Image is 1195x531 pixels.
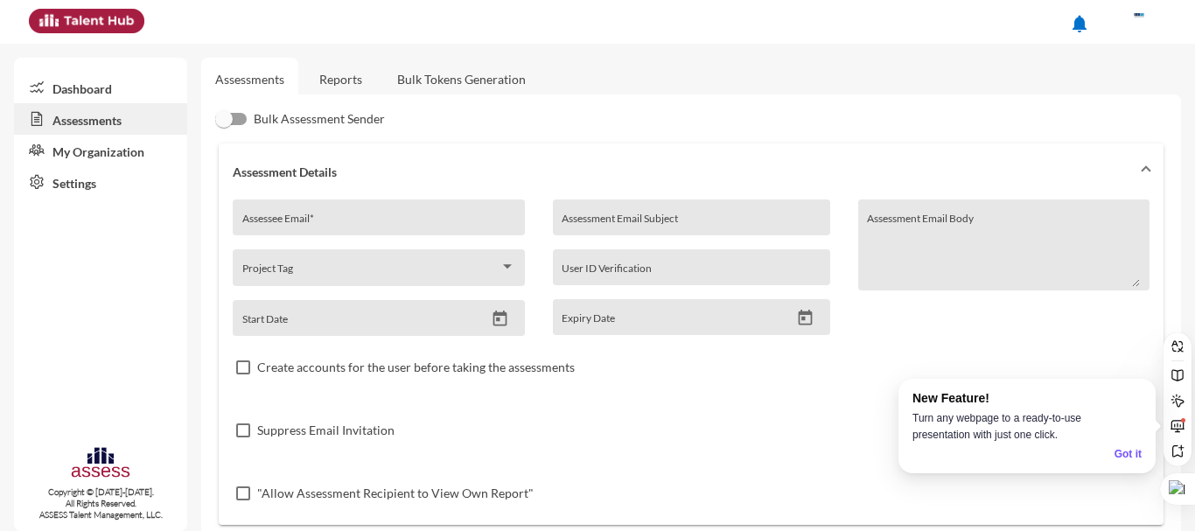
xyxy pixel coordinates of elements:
[14,103,187,135] a: Assessments
[219,143,1164,199] mat-expansion-panel-header: Assessment Details
[254,108,385,129] span: Bulk Assessment Sender
[233,164,1129,179] mat-panel-title: Assessment Details
[70,445,130,483] img: assesscompany-logo.png
[14,135,187,166] a: My Organization
[1069,13,1090,34] mat-icon: notifications
[257,357,575,378] span: Create accounts for the user before taking the assessments
[219,199,1164,525] div: Assessment Details
[485,310,515,328] button: Open calendar
[790,309,821,327] button: Open calendar
[383,58,540,101] a: Bulk Tokens Generation
[257,483,534,504] span: "Allow Assessment Recipient to View Own Report"
[14,486,187,521] p: Copyright © [DATE]-[DATE]. All Rights Reserved. ASSESS Talent Management, LLC.
[14,166,187,198] a: Settings
[215,72,284,87] a: Assessments
[257,420,395,441] span: Suppress Email Invitation
[305,58,376,101] a: Reports
[14,72,187,103] a: Dashboard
